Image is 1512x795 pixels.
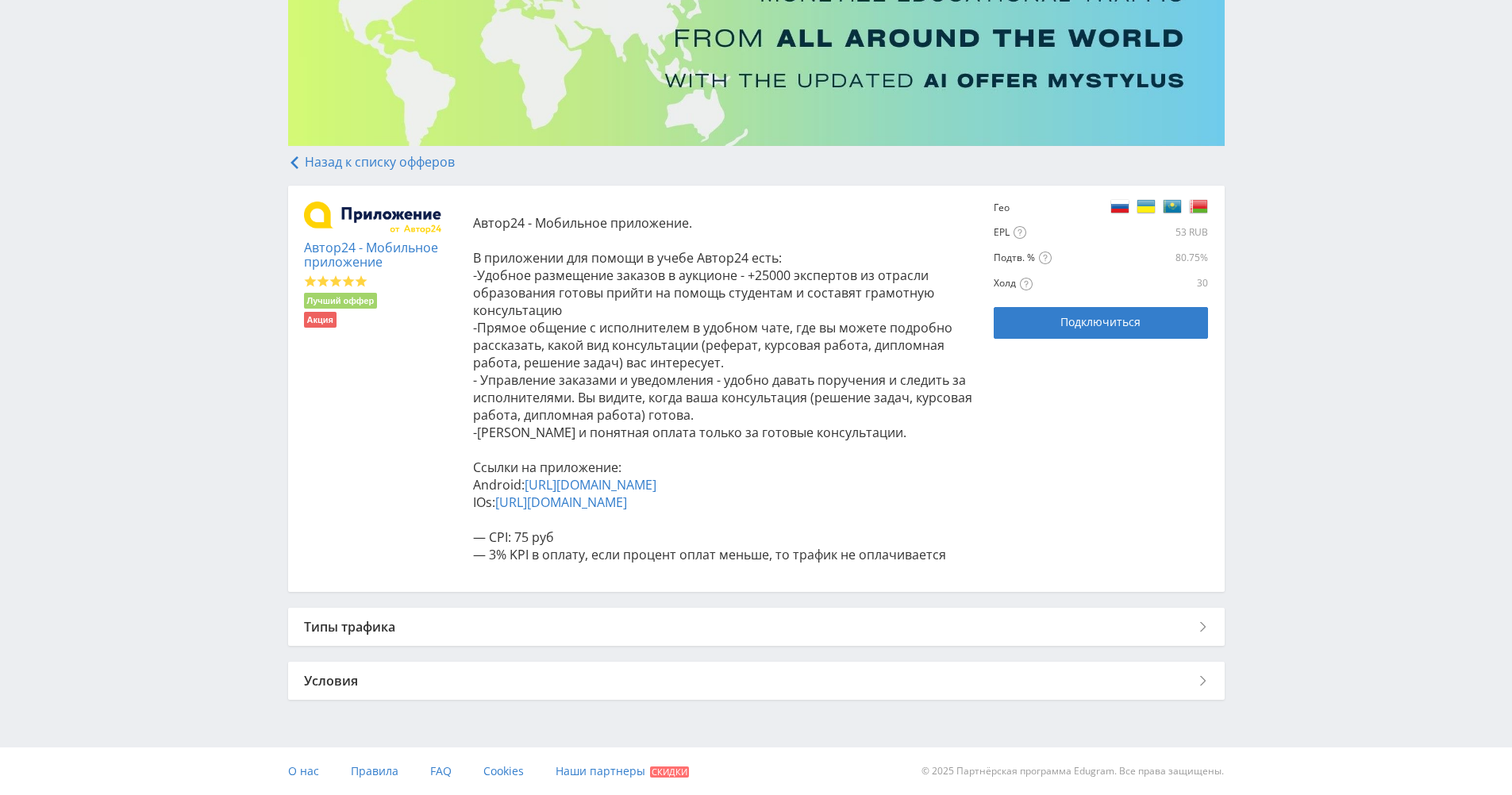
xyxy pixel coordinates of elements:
span: -Прямое общение с исполнителем в удобном чате, где вы можете подробно рассказать, какой вид консу... [473,319,952,371]
span: Cookies [483,763,524,778]
span: Правила [351,763,398,778]
div: 30 [1139,277,1208,290]
div: Гео [994,202,1045,214]
a: Наши партнеры Скидки [556,747,689,795]
span: — 3% KPI в оплату, если процент оплат меньше, то трафик не оплачивается [473,546,946,563]
a: [URL][DOMAIN_NAME] [525,476,656,494]
div: Подтв. % [994,252,1136,265]
span: О нас [288,763,319,778]
div: EPL [994,226,1045,240]
div: Типы трафика [288,608,1225,646]
div: 80.75% [1139,252,1208,264]
span: -[PERSON_NAME] и понятная оплата только за готовые консультации. [473,424,906,441]
span: Скидки [650,766,689,778]
img: f863750d0e08532e6dc93a6ad0646b96.png [1163,197,1182,216]
a: О нас [288,747,319,795]
div: © 2025 Партнёрская программа Edugram. Все права защищены. [764,747,1224,795]
span: Наши партнеры [556,763,645,778]
a: Назад к списку офферов [288,153,455,171]
li: Акция [304,312,337,328]
span: -Удобное размещение заказов в аукционе - +25000 экспертов из отрасли образования готовы прийти на... [473,267,934,319]
span: В приложении для помощи в учебе Автор24 есть: [473,249,782,267]
p: Автор24 - Мобильное приложение. Ссылки на приложение: Android: IOs: [473,214,979,563]
span: — CPI: 75 руб [473,528,554,546]
img: 3709d6ed745725c273ca8a1df257d00e.png [1137,197,1156,216]
a: Правила [351,747,398,795]
img: c30fad925ecbaed62458e3cb11bdd6bb.png [1189,197,1208,216]
a: Cookies [483,747,524,795]
a: [URL][DOMAIN_NAME] [495,494,627,511]
button: Подключиться [994,307,1208,339]
span: Подключиться [1060,316,1141,328]
span: - Управление заказами и уведомления - удобно давать поручения и следить за исполнителями. Вы види... [473,371,972,424]
img: 91f7239f66fff156dbf023f139e22256.png [304,202,442,234]
img: f34d22d5d0a3faa818975c7869b60b33.png [1110,197,1129,216]
div: Условия [288,662,1225,700]
li: Лучший оффер [304,293,378,309]
a: Автор24 - Мобильное приложение [304,239,438,271]
span: FAQ [430,763,452,778]
a: FAQ [430,747,452,795]
div: Холд [994,277,1136,290]
div: 53 RUB [1048,226,1208,239]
